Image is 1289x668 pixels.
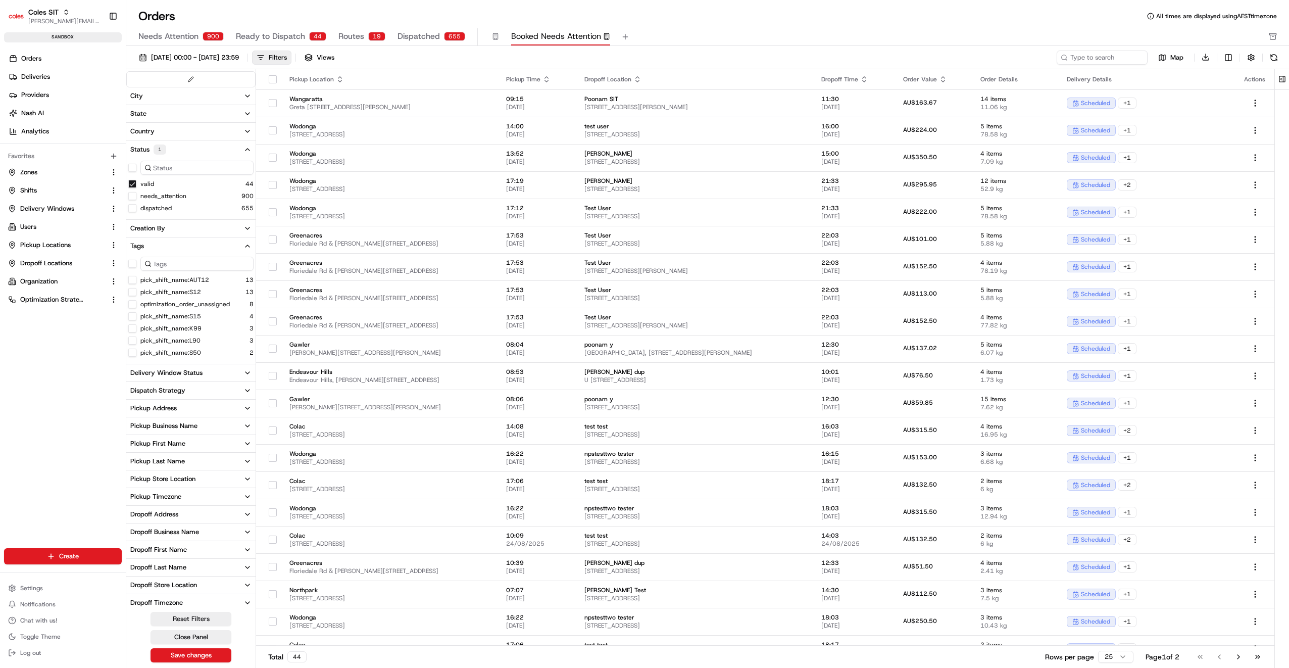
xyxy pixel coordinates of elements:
[140,349,201,357] button: pick_shift_name:S50
[903,344,937,352] span: AU$137.02
[126,400,256,417] button: Pickup Address
[241,204,254,212] span: 655
[241,192,254,200] span: 900
[584,376,806,384] span: U [STREET_ADDRESS]
[289,286,490,294] span: Greenacres
[8,186,106,195] a: Shifts
[20,616,57,625] span: Chat with us!
[821,240,886,248] span: [DATE]
[584,313,806,321] span: Test User
[980,259,1050,267] span: 4 items
[8,204,106,213] a: Delivery Windows
[821,349,886,357] span: [DATE]
[140,180,154,188] label: valid
[20,633,61,641] span: Toggle Theme
[250,337,254,345] span: 3
[584,368,806,376] span: [PERSON_NAME] dup
[821,122,886,130] span: 16:00
[8,222,106,231] a: Users
[140,192,186,200] label: needs_attention
[506,240,568,248] span: [DATE]
[584,75,806,83] div: Dropoff Location
[903,290,937,298] span: AU$113.00
[1118,289,1136,300] div: + 1
[980,368,1050,376] span: 4 items
[821,368,886,376] span: 10:01
[8,168,106,177] a: Zones
[980,122,1050,130] span: 5 items
[1081,235,1110,244] span: scheduled
[821,95,886,103] span: 11:30
[903,317,937,325] span: AU$152.50
[4,105,126,121] a: Nash AI
[1081,154,1110,162] span: scheduled
[1081,208,1110,216] span: scheduled
[4,219,122,235] button: Users
[126,435,256,452] button: Pickup First Name
[4,148,122,164] div: Favorites
[130,421,197,431] div: Pickup Business Name
[506,130,568,138] span: [DATE]
[584,294,806,302] span: [STREET_ADDRESS]
[140,276,209,284] button: pick_shift_name:AUT12
[289,321,490,329] span: Floriedale Rd & [PERSON_NAME][STREET_ADDRESS]
[138,30,199,42] span: Needs Attention
[1118,261,1136,272] div: + 1
[1081,99,1110,107] span: scheduled
[20,204,74,213] span: Delivery Windows
[821,286,886,294] span: 22:03
[506,286,568,294] span: 17:53
[130,145,166,155] div: Status
[980,321,1050,329] span: 77.82 kg
[4,630,122,644] button: Toggle Theme
[140,312,201,320] button: pick_shift_name:S15
[126,453,256,470] button: Pickup Last Name
[980,103,1050,111] span: 11.06 kg
[4,292,122,308] button: Optimization Strategy
[821,75,886,83] div: Dropoff Time
[1081,372,1110,380] span: scheduled
[506,368,568,376] span: 08:53
[903,235,937,243] span: AU$101.00
[903,180,937,188] span: AU$295.95
[289,313,490,321] span: Greenacres
[980,294,1050,302] span: 5.88 kg
[1081,290,1110,298] span: scheduled
[28,7,59,17] button: Coles SIT
[126,523,256,541] button: Dropoff Business Name
[20,600,56,608] span: Notifications
[506,75,568,83] div: Pickup Time
[821,267,886,275] span: [DATE]
[903,153,937,161] span: AU$350.50
[140,161,254,175] input: Status
[140,337,201,345] label: pick_shift_name:L90
[1118,316,1136,327] div: + 1
[130,528,199,537] div: Dropoff Business Name
[584,103,806,111] span: [STREET_ADDRESS][PERSON_NAME]
[4,237,122,253] button: Pickup Locations
[140,324,202,332] button: pick_shift_name:K99
[154,145,166,155] div: 1
[338,30,364,42] span: Routes
[250,349,254,357] span: 2
[1118,179,1136,190] div: + 2
[21,90,49,100] span: Providers
[289,130,490,138] span: [STREET_ADDRESS]
[4,201,122,217] button: Delivery Windows
[20,277,58,286] span: Organization
[126,364,256,381] button: Delivery Window Status
[821,321,886,329] span: [DATE]
[151,612,231,626] button: Reset Filters
[8,8,24,24] img: Coles SIT
[980,341,1050,349] span: 5 items
[821,130,886,138] span: [DATE]
[4,581,122,595] button: Settings
[1118,152,1136,163] div: + 1
[245,276,254,284] span: 13
[4,4,105,28] button: Coles SITColes SIT[PERSON_NAME][EMAIL_ADDRESS][PERSON_NAME][PERSON_NAME][DOMAIN_NAME]
[250,324,254,332] span: 3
